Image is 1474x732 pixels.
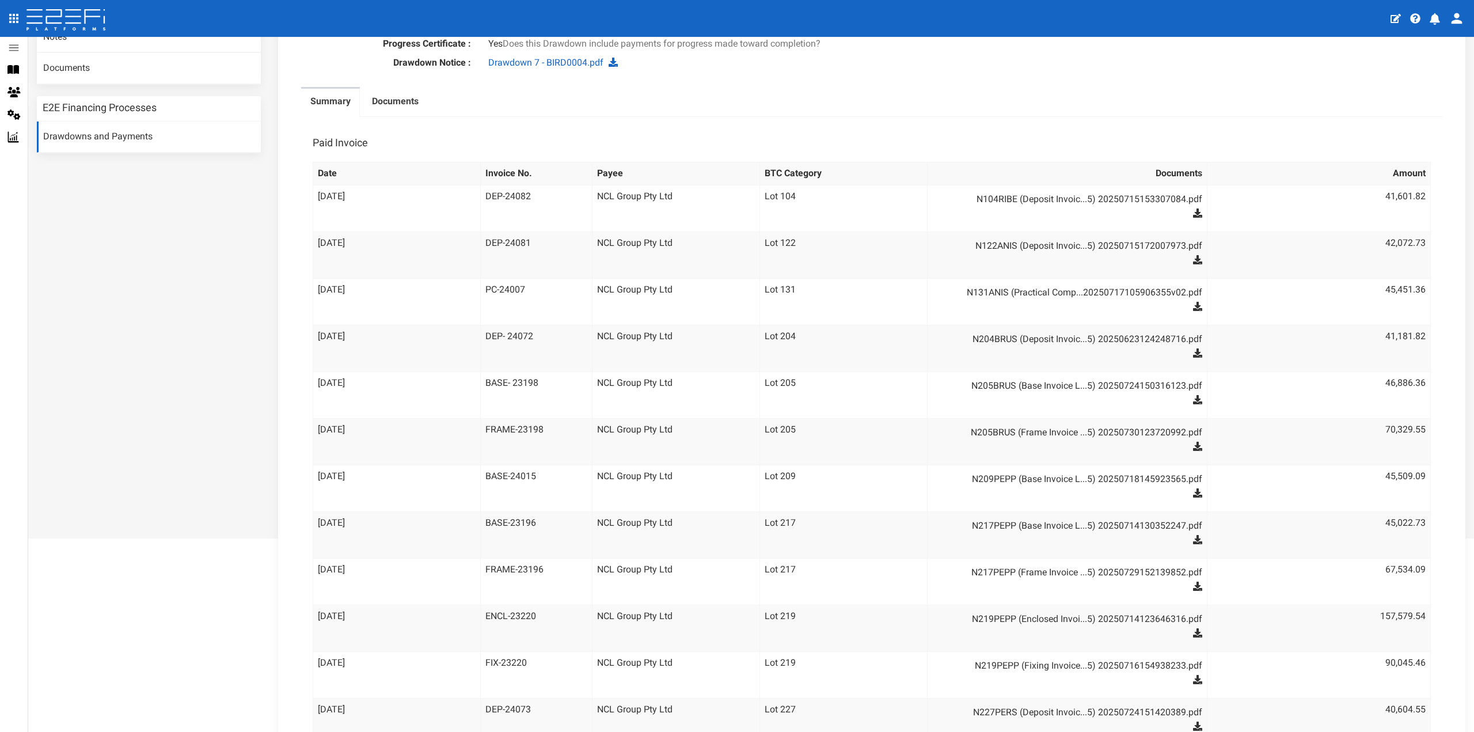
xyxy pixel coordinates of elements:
td: DEP-24081 [480,232,592,278]
a: Summary [301,89,360,117]
td: 41,601.82 [1207,185,1430,232]
td: NCL Group Pty Ltd [592,185,759,232]
td: Lot 217 [760,558,928,605]
td: NCL Group Pty Ltd [592,465,759,511]
td: [DATE] [313,418,480,465]
td: [DATE] [313,465,480,511]
th: Invoice No. [480,162,592,185]
td: [DATE] [313,278,480,325]
th: Payee [592,162,759,185]
td: [DATE] [313,605,480,651]
td: 157,579.54 [1207,605,1430,651]
label: Documents [372,95,419,108]
a: Drawdown 7 - BIRD0004.pdf [488,57,603,68]
td: [DATE] [313,325,480,371]
td: 45,451.36 [1207,278,1430,325]
td: FRAME-23198 [480,418,592,465]
span: Does this Drawdown include payments for progress made toward completion? [503,38,820,49]
td: Lot 219 [760,605,928,651]
td: NCL Group Pty Ltd [592,605,759,651]
td: DEP-24082 [480,185,592,232]
td: [DATE] [313,558,480,605]
td: Lot 205 [760,418,928,465]
a: N122ANIS (Deposit Invoic...5) 20250715172007973.pdf [944,237,1202,255]
label: Summary [310,95,351,108]
td: NCL Group Pty Ltd [592,371,759,418]
a: N204BRUS (Deposit Invoic...5) 20250623124248716.pdf [944,330,1202,348]
td: ENCL-23220 [480,605,592,651]
td: PC-24007 [480,278,592,325]
td: Lot 122 [760,232,928,278]
td: [DATE] [313,371,480,418]
td: 45,022.73 [1207,511,1430,558]
td: Lot 104 [760,185,928,232]
td: NCL Group Pty Ltd [592,651,759,698]
td: NCL Group Pty Ltd [592,278,759,325]
td: Lot 131 [760,278,928,325]
th: BTC Category [760,162,928,185]
th: Date [313,162,480,185]
td: 45,509.09 [1207,465,1430,511]
h3: E2E Financing Processes [43,103,157,113]
label: Drawdown Notice : [284,56,480,70]
label: Progress Certificate : [284,37,480,51]
td: BASE- 23198 [480,371,592,418]
td: 41,181.82 [1207,325,1430,371]
a: N205BRUS (Base Invoice L...5) 20250724150316123.pdf [944,377,1202,395]
td: 42,072.73 [1207,232,1430,278]
a: N219PEPP (Enclosed Invoi...5) 20250714123646316.pdf [944,610,1202,628]
div: Yes [480,37,1264,51]
td: DEP- 24072 [480,325,592,371]
td: 70,329.55 [1207,418,1430,465]
a: N219PEPP (Fixing Invoice...5) 20250716154938233.pdf [944,657,1202,675]
td: NCL Group Pty Ltd [592,325,759,371]
a: N209PEPP (Base Invoice L...5) 20250718145923565.pdf [944,470,1202,488]
td: FIX-23220 [480,651,592,698]
td: [DATE] [313,232,480,278]
td: 46,886.36 [1207,371,1430,418]
td: [DATE] [313,651,480,698]
a: Notes [37,22,261,53]
a: N217PEPP (Frame Invoice ...5) 20250729152139852.pdf [944,563,1202,582]
td: [DATE] [313,511,480,558]
a: N205BRUS (Frame Invoice ...5) 20250730123720992.pdf [944,423,1202,442]
td: Lot 204 [760,325,928,371]
td: Lot 209 [760,465,928,511]
td: NCL Group Pty Ltd [592,511,759,558]
td: BASE-23196 [480,511,592,558]
th: Amount [1207,162,1430,185]
a: Documents [37,53,261,84]
td: [DATE] [313,185,480,232]
a: Documents [363,89,428,117]
td: 90,045.46 [1207,651,1430,698]
th: Documents [928,162,1207,185]
a: Drawdowns and Payments [37,122,261,153]
td: 67,534.09 [1207,558,1430,605]
h3: Paid Invoice [313,138,368,148]
td: NCL Group Pty Ltd [592,232,759,278]
a: N131ANIS (Practical Comp...20250717105906355v02.pdf [944,283,1202,302]
td: NCL Group Pty Ltd [592,558,759,605]
a: N227PERS (Deposit Invoic...5) 20250724151420389.pdf [944,703,1202,722]
td: Lot 219 [760,651,928,698]
a: N104RIBE (Deposit Invoic...5) 20250715153307084.pdf [944,190,1202,208]
td: BASE-24015 [480,465,592,511]
td: NCL Group Pty Ltd [592,418,759,465]
td: FRAME-23196 [480,558,592,605]
td: Lot 205 [760,371,928,418]
td: Lot 217 [760,511,928,558]
a: N217PEPP (Base Invoice L...5) 20250714130352247.pdf [944,517,1202,535]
